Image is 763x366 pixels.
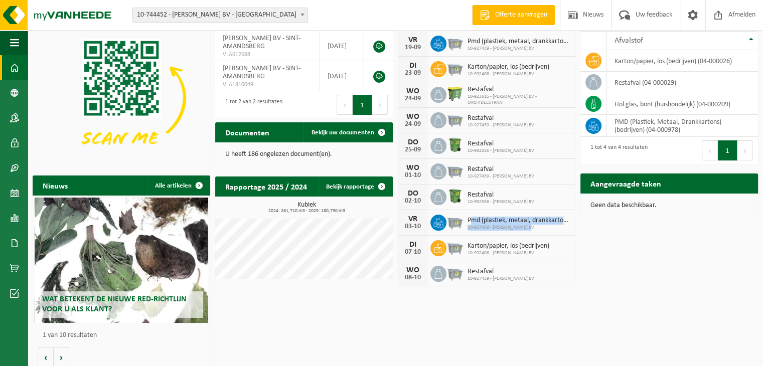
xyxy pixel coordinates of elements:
img: Download de VHEPlus App [33,31,210,164]
span: Pmd (plastiek, metaal, drankkartons) (bedrijven) [468,38,570,46]
div: 23-09 [403,70,423,77]
img: WB-0660-HPE-GN-50 [446,85,464,102]
p: Geen data beschikbaar. [590,202,748,209]
img: WB-2500-GAL-GY-01 [446,60,464,77]
img: WB-2500-GAL-GY-01 [446,213,464,230]
span: VLA612688 [223,51,312,59]
div: DI [403,241,423,249]
img: WB-0370-HPE-GN-50 [446,188,464,205]
div: WO [403,266,423,274]
button: Previous [702,140,718,160]
span: VLA1810049 [223,81,312,89]
span: 10-927439 - [PERSON_NAME] BV [468,225,570,231]
span: Restafval [468,191,534,199]
div: VR [403,215,423,223]
td: [DATE] [320,61,363,91]
span: 2024: 261,710 m3 - 2025: 180,790 m3 [220,209,393,214]
div: WO [403,87,423,95]
h3: Kubiek [220,202,393,214]
span: 10-927439 - [PERSON_NAME] BV [468,46,570,52]
span: Wat betekent de nieuwe RED-richtlijn voor u als klant? [42,295,187,313]
h2: Documenten [215,122,279,142]
a: Bekijk rapportage [318,176,392,197]
span: 10-927439 - [PERSON_NAME] BV [468,173,534,179]
div: DO [403,190,423,198]
button: Next [372,95,388,115]
span: 10-992556 - [PERSON_NAME] BV [468,199,534,205]
td: karton/papier, los (bedrijven) (04-000026) [607,50,758,72]
button: Next [737,140,753,160]
button: 1 [718,140,737,160]
span: 10-992408 - [PERSON_NAME] BV [468,250,549,256]
div: 1 tot 4 van 4 resultaten [585,139,648,161]
span: Pmd (plastiek, metaal, drankkartons) (bedrijven) [468,217,570,225]
img: WB-2500-GAL-GY-01 [446,239,464,256]
span: 10-992556 - [PERSON_NAME] BV [468,148,534,154]
p: 1 van 10 resultaten [43,332,205,339]
span: Restafval [468,86,570,94]
span: Bekijk uw documenten [312,129,374,136]
img: WB-2500-GAL-GY-01 [446,264,464,281]
a: Wat betekent de nieuwe RED-richtlijn voor u als klant? [35,198,209,323]
h2: Rapportage 2025 / 2024 [215,176,317,196]
span: 10-744452 - JEROEN FIERS BV - SINT-AMANDSBERG [133,8,308,22]
span: 10-927439 - [PERSON_NAME] BV [468,122,534,128]
span: Afvalstof [615,37,643,45]
span: Restafval [468,114,534,122]
span: Offerte aanvragen [493,10,550,20]
div: 03-10 [403,223,423,230]
span: 10-744452 - JEROEN FIERS BV - SINT-AMANDSBERG [132,8,308,23]
div: WO [403,164,423,172]
div: 02-10 [403,198,423,205]
p: U heeft 186 ongelezen document(en). [225,151,383,158]
img: WB-2500-GAL-GY-01 [446,34,464,51]
div: DO [403,138,423,146]
h2: Nieuws [33,175,78,195]
span: Karton/papier, los (bedrijven) [468,242,549,250]
div: 24-09 [403,95,423,102]
div: WO [403,113,423,121]
span: Karton/papier, los (bedrijven) [468,63,549,71]
a: Bekijk uw documenten [303,122,392,142]
td: [DATE] [320,31,363,61]
span: [PERSON_NAME] BV - SINT-AMANDSBERG [223,35,300,50]
button: 1 [353,95,372,115]
button: Previous [337,95,353,115]
div: 24-09 [403,121,423,128]
a: Alle artikelen [147,175,209,196]
div: DI [403,62,423,70]
img: WB-2500-GAL-GY-01 [446,111,464,128]
div: VR [403,36,423,44]
span: 10-992408 - [PERSON_NAME] BV [468,71,549,77]
span: 10-927439 - [PERSON_NAME] BV [468,276,534,282]
div: 1 tot 2 van 2 resultaten [220,94,282,116]
img: WB-0370-HPE-GN-50 [446,136,464,153]
div: 01-10 [403,172,423,179]
td: hol glas, bont (huishoudelijk) (04-000209) [607,93,758,115]
span: Restafval [468,268,534,276]
span: 10-923615 - [PERSON_NAME] BV - ORCHIDEESTRAAT [468,94,570,106]
span: [PERSON_NAME] BV - SINT-AMANDSBERG [223,65,300,80]
td: PMD (Plastiek, Metaal, Drankkartons) (bedrijven) (04-000978) [607,115,758,137]
div: 08-10 [403,274,423,281]
img: WB-2500-GAL-GY-01 [446,162,464,179]
h2: Aangevraagde taken [580,173,671,193]
span: Restafval [468,165,534,173]
div: 07-10 [403,249,423,256]
td: restafval (04-000029) [607,72,758,93]
div: 19-09 [403,44,423,51]
a: Offerte aanvragen [472,5,555,25]
div: 25-09 [403,146,423,153]
span: Restafval [468,140,534,148]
